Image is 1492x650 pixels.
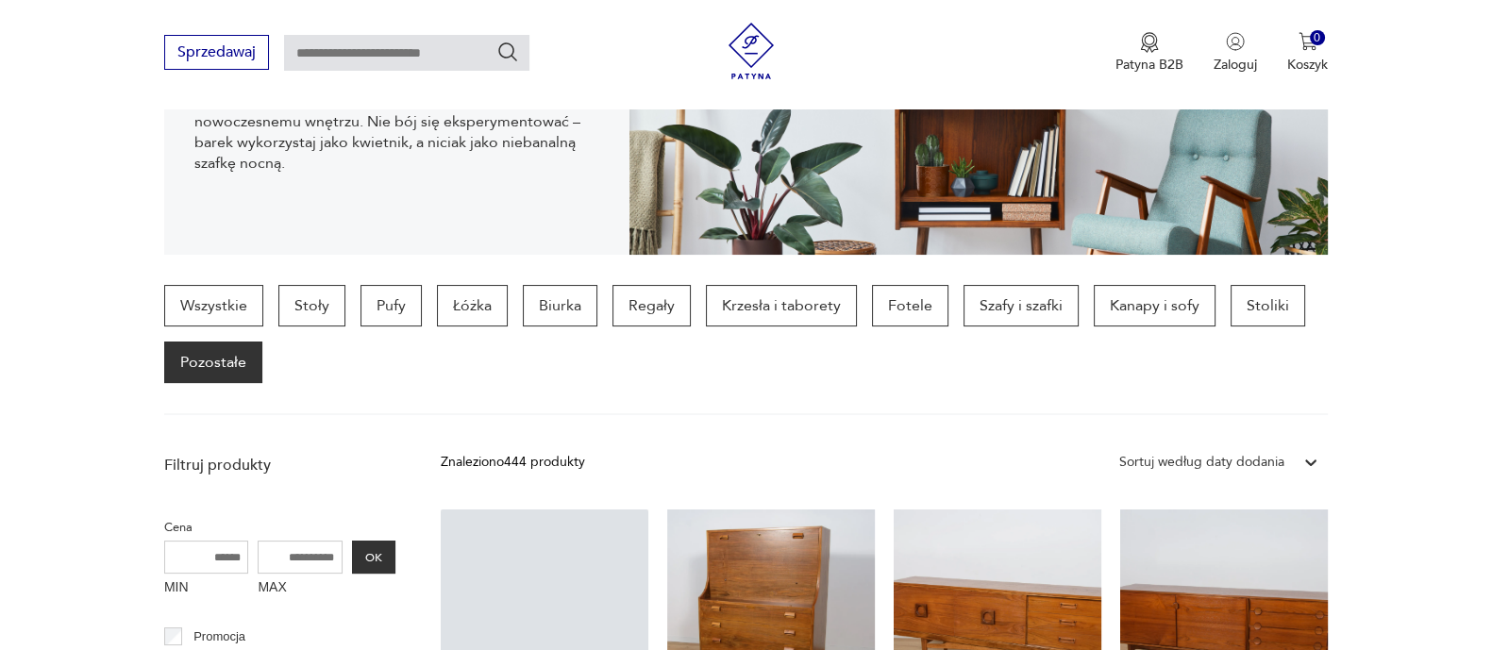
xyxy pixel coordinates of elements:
[706,285,857,326] a: Krzesła i taborety
[523,285,597,326] a: Biurka
[437,285,508,326] a: Łóżka
[278,285,345,326] a: Stoły
[360,285,422,326] a: Pufy
[1226,32,1245,51] img: Ikonka użytkownika
[1287,32,1328,74] button: 0Koszyk
[1119,452,1284,473] div: Sortuj według daty dodania
[872,285,948,326] a: Fotele
[1299,32,1317,51] img: Ikona koszyka
[164,517,395,538] p: Cena
[1094,285,1215,326] a: Kanapy i sofy
[1140,32,1159,53] img: Ikona medalu
[964,285,1079,326] a: Szafy i szafki
[164,285,263,326] a: Wszystkie
[1310,30,1326,46] div: 0
[1214,32,1257,74] button: Zaloguj
[164,342,262,383] a: Pozostałe
[1231,285,1305,326] a: Stoliki
[612,285,691,326] a: Regały
[1287,56,1328,74] p: Koszyk
[164,47,269,60] a: Sprzedawaj
[352,541,395,574] button: OK
[1214,56,1257,74] p: Zaloguj
[1115,32,1183,74] a: Ikona medaluPatyna B2B
[194,91,599,174] p: Wystarczy jeden stylowy mebel, aby nadać charakter nowoczesnemu wnętrzu. Nie bój się eksperymento...
[723,23,780,79] img: Patyna - sklep z meblami i dekoracjami vintage
[164,455,395,475] p: Filtruj produkty
[1115,32,1183,74] button: Patyna B2B
[164,35,269,70] button: Sprzedawaj
[496,41,519,63] button: Szukaj
[258,574,343,604] label: MAX
[441,452,585,473] div: Znaleziono 444 produkty
[193,626,245,647] p: Promocja
[164,574,249,604] label: MIN
[1115,56,1183,74] p: Patyna B2B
